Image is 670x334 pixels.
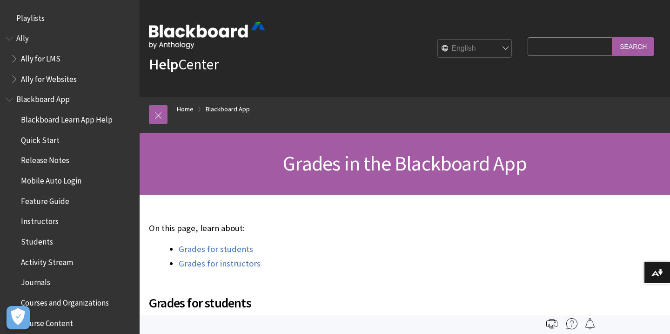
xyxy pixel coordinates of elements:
span: Activity Stream [21,254,73,267]
img: Print [546,318,557,329]
a: Home [177,103,194,115]
a: HelpCenter [149,55,219,74]
nav: Book outline for Anthology Ally Help [6,31,134,87]
span: Journals [21,275,50,287]
span: Mobile Auto Login [21,173,81,185]
span: Quick Start [21,132,60,145]
span: Ally [16,31,29,43]
strong: Help [149,55,178,74]
span: Playlists [16,10,45,23]
span: Feature Guide [21,193,69,206]
span: Instructors [21,214,59,226]
button: Open Preferences [7,306,30,329]
span: Grades in the Blackboard App [283,150,527,176]
nav: Book outline for Playlists [6,10,134,26]
img: Blackboard by Anthology [149,22,265,49]
span: Courses and Organizations [21,295,109,307]
img: More help [566,318,577,329]
select: Site Language Selector [438,40,512,58]
img: Follow this page [584,318,596,329]
span: Blackboard Learn App Help [21,112,113,124]
span: Grades for students [149,293,523,313]
a: Blackboard App [206,103,250,115]
span: Students [21,234,53,246]
a: Grades for students [179,244,253,255]
input: Search [612,37,654,55]
p: On this page, learn about: [149,222,523,234]
span: Release Notes [21,153,69,165]
span: Course Content [21,315,73,328]
span: Ally for LMS [21,51,60,63]
a: Grades for instructors [179,258,261,269]
span: Ally for Websites [21,71,77,84]
span: Blackboard App [16,92,70,104]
